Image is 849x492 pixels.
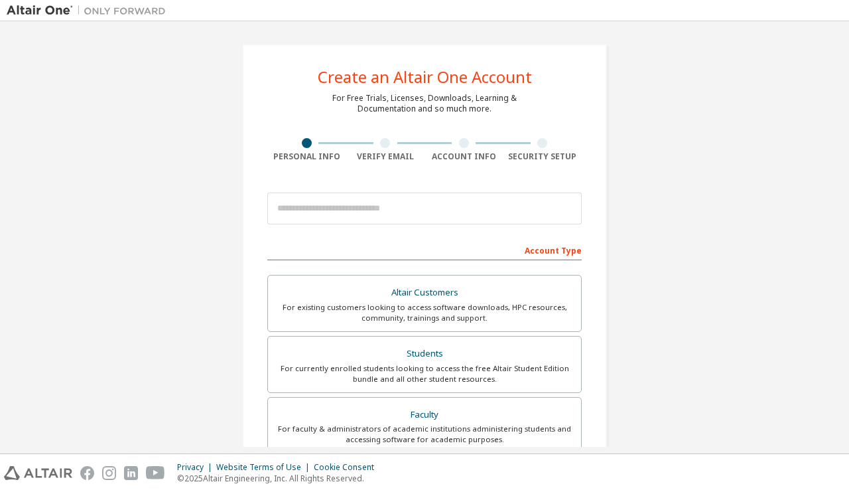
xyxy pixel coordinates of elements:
[503,151,582,162] div: Security Setup
[102,466,116,480] img: instagram.svg
[318,69,532,85] div: Create an Altair One Account
[177,462,216,473] div: Privacy
[267,239,582,260] div: Account Type
[124,466,138,480] img: linkedin.svg
[276,302,573,323] div: For existing customers looking to access software downloads, HPC resources, community, trainings ...
[314,462,382,473] div: Cookie Consent
[7,4,172,17] img: Altair One
[216,462,314,473] div: Website Terms of Use
[4,466,72,480] img: altair_logo.svg
[276,345,573,363] div: Students
[332,93,517,114] div: For Free Trials, Licenses, Downloads, Learning & Documentation and so much more.
[424,151,503,162] div: Account Info
[346,151,425,162] div: Verify Email
[146,466,165,480] img: youtube.svg
[80,466,94,480] img: facebook.svg
[276,424,573,445] div: For faculty & administrators of academic institutions administering students and accessing softwa...
[267,151,346,162] div: Personal Info
[276,363,573,384] div: For currently enrolled students looking to access the free Altair Student Edition bundle and all ...
[177,473,382,484] p: © 2025 Altair Engineering, Inc. All Rights Reserved.
[276,406,573,424] div: Faculty
[276,284,573,302] div: Altair Customers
